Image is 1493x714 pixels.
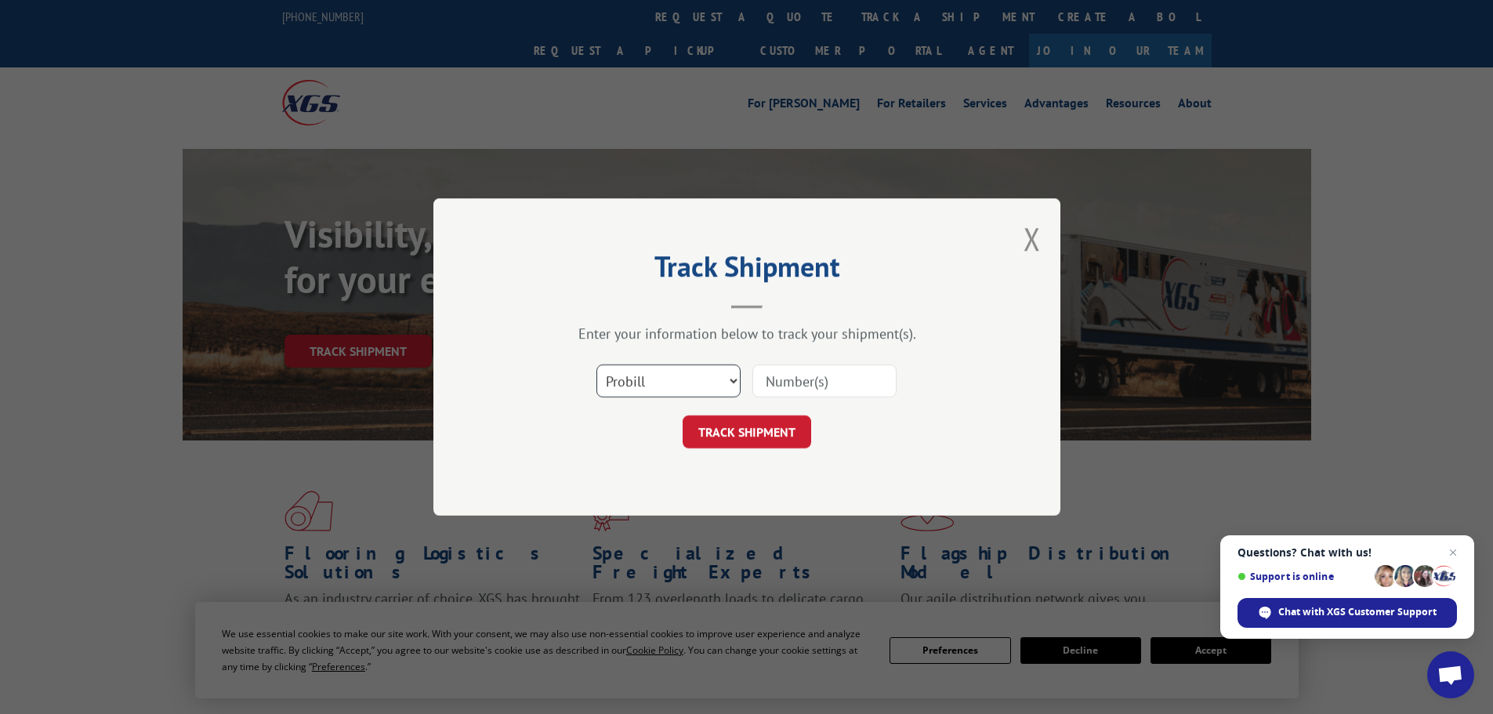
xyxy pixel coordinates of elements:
[683,415,811,448] button: TRACK SHIPMENT
[1427,651,1474,698] div: Open chat
[512,256,982,285] h2: Track Shipment
[1024,218,1041,259] button: Close modal
[1278,605,1437,619] span: Chat with XGS Customer Support
[1238,571,1369,582] span: Support is online
[752,364,897,397] input: Number(s)
[512,324,982,343] div: Enter your information below to track your shipment(s).
[1238,546,1457,559] span: Questions? Chat with us!
[1238,598,1457,628] div: Chat with XGS Customer Support
[1444,543,1462,562] span: Close chat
